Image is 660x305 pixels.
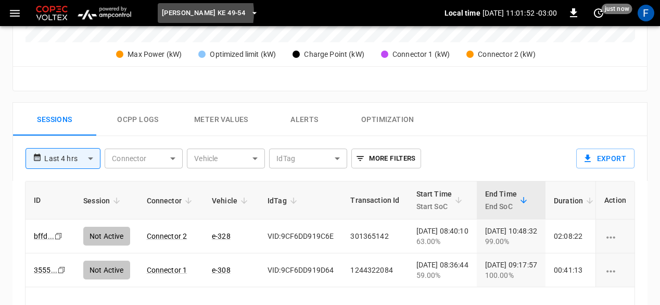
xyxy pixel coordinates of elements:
span: Duration [554,194,596,207]
span: just now [602,4,632,14]
div: charging session options [604,265,626,275]
td: 02:08:22 [545,219,605,253]
div: 100.00% [485,270,537,280]
button: Sessions [13,103,96,136]
a: 3555... [34,266,57,274]
div: End Time [485,188,517,213]
div: 59.00% [416,270,468,280]
th: ID [26,181,75,219]
td: VID:9CF6DD919D64 [259,253,342,287]
a: bffd... [34,232,54,240]
button: Alerts [263,103,346,136]
span: Session [83,194,123,207]
div: Start Time [416,188,452,213]
div: copy [54,230,64,242]
div: Connector 2 (kW) [478,49,535,60]
p: Start SoC [416,200,452,213]
img: ampcontrol.io logo [74,3,135,23]
th: Action [595,181,634,219]
span: End TimeEnd SoC [485,188,530,213]
div: [DATE] 09:17:57 [485,260,537,280]
p: [DATE] 11:01:52 -03:00 [483,8,557,18]
div: 99.00% [485,236,537,247]
div: [DATE] 10:48:32 [485,226,537,247]
a: e-328 [212,232,231,240]
td: VID:9CF6DD919C6E [259,219,342,253]
button: set refresh interval [590,5,607,21]
span: Connector [147,194,195,207]
span: Vehicle [212,194,251,207]
a: Connector 2 [147,232,187,240]
button: [PERSON_NAME] KE 49-54 [158,3,263,23]
img: Customer Logo [34,3,70,23]
div: Not Active [83,261,130,279]
button: Optimization [346,103,429,136]
span: Start TimeStart SoC [416,188,466,213]
div: Optimized limit (kW) [210,49,276,60]
div: Connector 1 (kW) [392,49,450,60]
div: Last 4 hrs [44,149,100,168]
span: [PERSON_NAME] KE 49-54 [162,7,245,19]
button: More Filters [351,149,421,168]
div: Not Active [83,227,130,246]
th: Transaction Id [342,181,408,219]
button: Export [576,149,634,168]
p: Local time [445,8,480,18]
td: 00:41:13 [545,253,605,287]
span: IdTag [268,194,300,207]
a: e-308 [212,266,231,274]
button: Meter Values [180,103,263,136]
p: End SoC [485,200,517,213]
td: 301365142 [342,219,408,253]
button: Ocpp logs [96,103,180,136]
a: Connector 1 [147,266,187,274]
div: copy [57,264,67,276]
div: Max Power (kW) [128,49,182,60]
div: Charge Point (kW) [304,49,364,60]
td: 1244322084 [342,253,408,287]
div: charging session options [604,231,626,241]
div: [DATE] 08:36:44 [416,260,468,280]
div: [DATE] 08:40:10 [416,226,468,247]
div: 63.00% [416,236,468,247]
div: profile-icon [638,5,654,21]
